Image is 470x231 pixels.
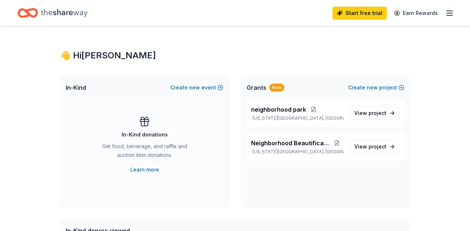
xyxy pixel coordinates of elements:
[251,115,344,121] p: [US_STATE][GEOGRAPHIC_DATA], [GEOGRAPHIC_DATA]
[122,130,168,139] div: In-Kind donations
[247,83,266,92] span: Grants
[348,83,404,92] button: Createnewproject
[369,110,386,116] span: project
[251,105,306,114] span: neighborhood park
[251,139,330,147] span: Neighborhood Beautification
[189,83,200,92] span: new
[367,83,378,92] span: new
[332,7,387,20] a: Start free trial
[130,165,159,174] a: Learn more
[95,142,194,162] div: Get food, beverage, and raffle and auction item donations.
[354,142,386,151] span: View
[269,84,284,92] div: New
[170,83,223,92] button: Createnewevent
[18,4,88,22] a: Home
[350,140,400,153] a: View project
[350,107,400,120] a: View project
[66,83,86,92] span: In-Kind
[369,143,386,150] span: project
[354,109,386,118] span: View
[390,7,442,20] a: Earn Rewards
[60,50,410,61] div: 👋 Hi [PERSON_NAME]
[251,149,344,155] p: [US_STATE][GEOGRAPHIC_DATA], [GEOGRAPHIC_DATA]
